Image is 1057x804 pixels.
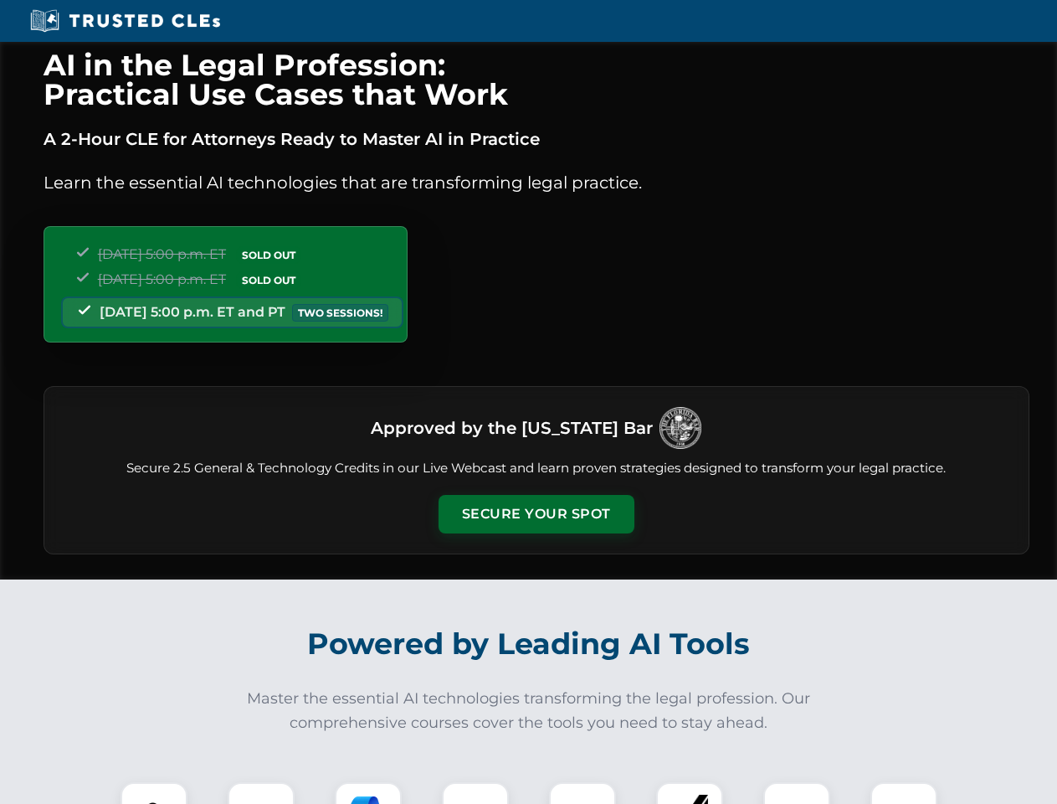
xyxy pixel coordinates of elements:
h1: AI in the Legal Profession: Practical Use Cases that Work [44,50,1029,109]
button: Secure Your Spot [439,495,634,533]
span: [DATE] 5:00 p.m. ET [98,271,226,287]
p: Master the essential AI technologies transforming the legal profession. Our comprehensive courses... [236,687,822,735]
p: Secure 2.5 General & Technology Credits in our Live Webcast and learn proven strategies designed ... [64,459,1008,478]
span: [DATE] 5:00 p.m. ET [98,246,226,262]
span: SOLD OUT [236,271,301,289]
span: SOLD OUT [236,246,301,264]
img: Trusted CLEs [25,8,225,33]
h3: Approved by the [US_STATE] Bar [371,413,653,443]
p: A 2-Hour CLE for Attorneys Ready to Master AI in Practice [44,126,1029,152]
h2: Powered by Leading AI Tools [65,615,993,673]
img: Logo [659,407,701,449]
p: Learn the essential AI technologies that are transforming legal practice. [44,169,1029,196]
